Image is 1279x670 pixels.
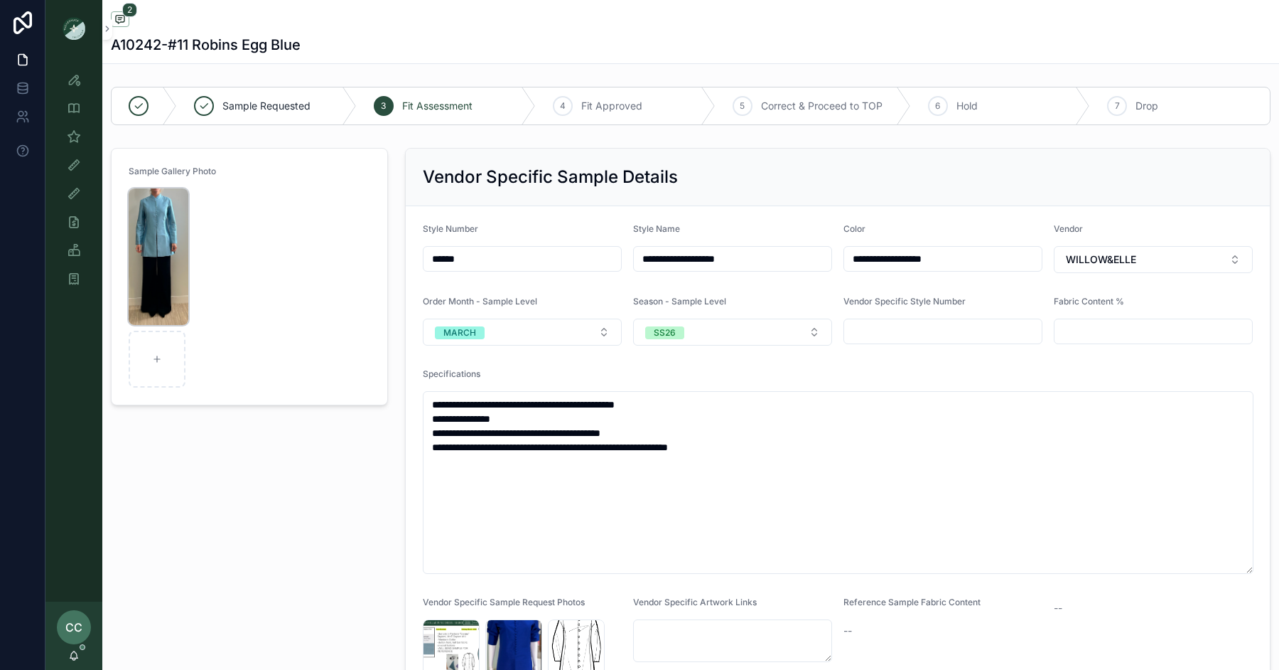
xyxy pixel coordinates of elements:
span: Correct & Proceed to TOP [761,99,883,113]
span: Drop [1135,99,1158,113]
button: Select Button [633,319,832,346]
span: Fit Assessment [402,99,473,113]
span: WILLOW&ELLE [1066,252,1136,267]
span: 5 [740,100,745,112]
span: 3 [381,100,386,112]
div: scrollable content [45,57,102,310]
span: Sample Gallery Photo [129,166,216,176]
span: Hold [956,99,978,113]
span: Order Month - Sample Level [423,296,537,307]
span: 4 [560,100,566,112]
span: CC [65,619,82,636]
h1: A10242-#11 Robins Egg Blue [111,35,301,55]
span: -- [843,624,852,638]
span: Style Name [633,223,680,234]
button: 2 [111,11,129,29]
span: 2 [122,3,137,17]
span: Fabric Content % [1054,296,1124,307]
button: Select Button [1054,246,1253,273]
span: Sample Requested [222,99,311,113]
span: Style Number [423,223,478,234]
span: Fit Approved [581,99,642,113]
div: SS26 [654,326,676,339]
span: 6 [935,100,940,112]
button: Select Button [423,319,622,346]
h2: Vendor Specific Sample Details [423,166,678,188]
div: MARCH [443,326,476,339]
span: Vendor Specific Style Number [843,296,966,307]
span: 7 [1115,100,1120,112]
span: Season - Sample Level [633,296,726,307]
span: Reference Sample Fabric Content [843,597,981,607]
span: -- [1054,601,1062,615]
span: Vendor Specific Sample Request Photos [423,597,585,607]
span: Color [843,223,865,234]
img: Screenshot-2025-08-26-at-4.54.09-PM.png [129,188,188,325]
span: Vendor Specific Artwork Links [633,597,757,607]
span: Specifications [423,368,480,379]
span: Vendor [1054,223,1083,234]
img: App logo [63,17,85,40]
